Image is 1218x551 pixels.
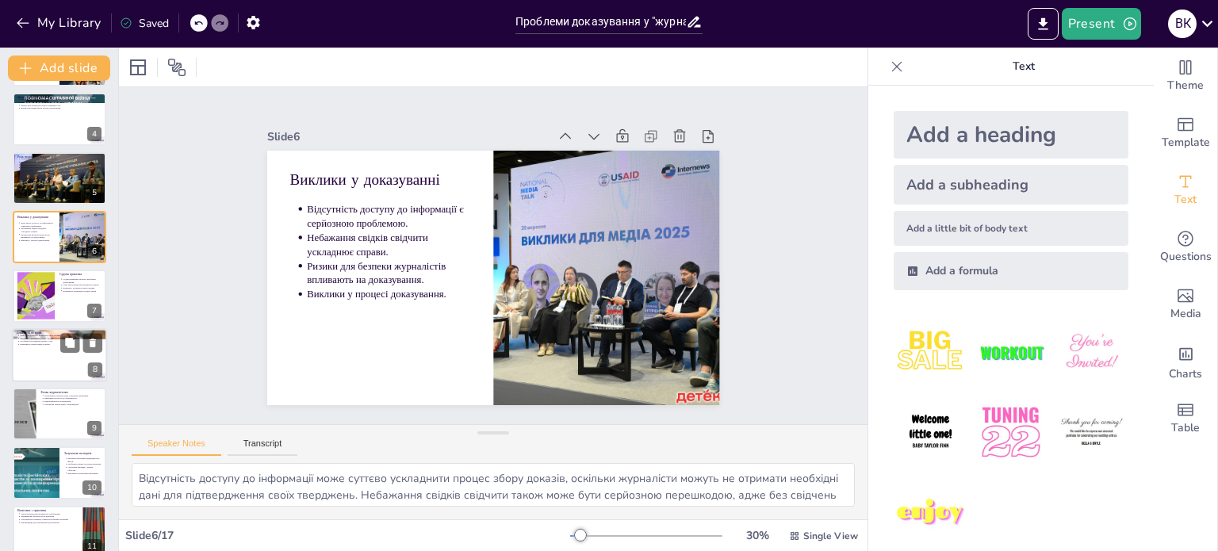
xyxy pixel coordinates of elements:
div: 10 [13,446,106,499]
button: В К [1168,8,1197,40]
div: 9 [87,421,101,435]
p: Виклики у доказуванні [17,215,55,220]
p: Законодавче регулювання [17,95,101,100]
div: 30 % [738,528,776,543]
p: Підвищення обізнаності журналістів. [21,515,78,518]
p: Ризики для безпеки журналістів впливають на доказування. [485,96,616,236]
p: Докази та їх види [17,331,102,335]
p: Відсутність доступу до інформації є серйозною проблемою. [527,134,658,274]
p: Захист джерел інформації є важливим елементом. [21,101,101,105]
p: Рекомендації для покращення доказування. [21,521,78,524]
button: Transcript [228,438,298,456]
div: 5 [13,152,106,205]
div: Add a little bit of body text [894,211,1128,246]
p: Відповідальність журналістів. [44,400,101,404]
textarea: Відсутність доступу до інформації може суттєво ускладнити процес збору доказів, оскільки журналіс... [132,463,855,507]
p: Свідчення, документи, аудіо- та відеозаписи. [20,337,102,340]
p: Етичні норми важливі для збору доказів. [21,163,101,166]
p: Text [910,48,1138,86]
div: 4 [87,127,101,141]
img: 4.jpeg [894,396,967,469]
input: Insert title [515,10,686,33]
p: Виклики у процесі доказування. [474,86,594,217]
img: 6.jpeg [1055,396,1128,469]
div: Add ready made slides [1154,105,1217,162]
div: 5 [87,186,101,200]
p: Виклики у процесі доказування. [21,239,55,242]
p: Важливість різних видів доказів. [20,342,102,346]
p: Важливість експертних висновків. [67,471,101,474]
p: Роль медіа у суспільстві [17,154,101,159]
img: 5.jpeg [974,396,1048,469]
div: Layout [125,55,151,80]
div: 9 [13,388,106,440]
p: Уникнення маніпуляцій з інформацією. [44,403,101,406]
p: Дотримання етичних норм є критично важливим. [44,394,101,397]
div: 8 [88,362,102,377]
button: Delete Slide [83,333,102,352]
p: Виклики у доказуванні [557,148,695,297]
p: Свідчення фахівців у різних областях. [67,465,101,471]
p: Виклики у журналістських справах. [63,287,101,290]
div: 6 [13,211,106,263]
p: Різні типи доказів у журналістських справах. [20,334,102,337]
p: Законодавство визначає рамки для журналістської діяльності. [21,98,101,101]
p: Вплив журналістики на суспільство. [21,166,101,169]
div: Add text boxes [1154,162,1217,219]
div: 4 [13,93,106,145]
p: Ризики для безпеки журналістів впливають на доказування. [21,233,55,239]
p: Баланс між свободою слова та правами осіб. [21,104,101,107]
p: Судова практика [59,272,101,277]
p: Небажання свідків свідчити ускладнює справи. [21,228,55,233]
p: Важливість прикладів судових справ. [63,289,101,293]
span: Position [167,58,186,77]
div: 10 [82,480,101,495]
p: Експертні висновки підтверджують факти. [67,457,101,462]
span: Media [1170,305,1201,323]
button: My Library [12,10,108,36]
div: Saved [120,16,169,31]
div: Add a table [1154,390,1217,447]
img: 7.jpeg [894,476,967,550]
button: Export to PowerPoint [1028,8,1059,40]
span: Theme [1167,77,1204,94]
span: Template [1162,134,1210,151]
button: Speaker Notes [132,438,221,456]
p: Журналістика формує громадську думку. [21,157,101,160]
div: Add a heading [894,111,1128,159]
p: Достовірність інформації є критично важливою. [21,160,101,163]
p: Етика журналістики [40,390,101,395]
p: Вплив законодавства на процес доказування. [21,107,101,110]
div: 7 [87,304,101,318]
div: Slide 6 / 17 [125,528,570,543]
div: Add images, graphics, shapes or video [1154,276,1217,333]
p: Удосконалення законодавства є необхідним. [21,512,78,515]
span: Table [1171,419,1200,437]
p: Покращення співпраці з правоохоронними органами. [21,518,78,521]
div: Add a formula [894,252,1128,290]
p: Висновки з практики [17,508,79,513]
div: 8 [12,328,107,382]
div: Slide 6 [539,163,738,381]
span: Charts [1169,365,1202,383]
div: Change the overall theme [1154,48,1217,105]
img: 2.jpeg [974,316,1048,389]
img: 1.jpeg [894,316,967,389]
button: Add slide [8,55,110,81]
p: Особливості подання доказів у суді. [20,340,102,343]
div: Get real-time input from your audience [1154,219,1217,276]
div: 7 [13,270,106,322]
p: Судова практика ілюструє проблеми доказування. [63,278,101,284]
span: Single View [803,530,858,542]
div: Add a subheading [894,165,1128,205]
button: Present [1062,8,1141,40]
p: Різні трактування законодавства судами. [63,284,101,287]
p: Небажання свідків свідчити ускладнює справи. [506,115,637,255]
p: Необхідні знання та досвід експертів. [67,462,101,465]
span: Text [1174,191,1197,209]
p: Залучення експертів [64,450,101,455]
p: Відсутність доступу до інформації є серйозною проблемою. [21,221,55,227]
button: Duplicate Slide [60,333,79,352]
p: Принципи чесності та об'єктивності. [44,397,101,400]
div: 6 [87,244,101,258]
